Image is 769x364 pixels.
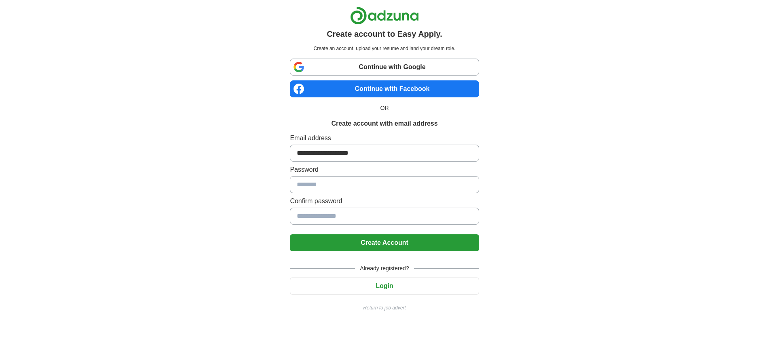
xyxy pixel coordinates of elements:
[290,59,479,76] a: Continue with Google
[290,196,479,206] label: Confirm password
[290,165,479,175] label: Password
[350,6,419,25] img: Adzuna logo
[331,119,437,128] h1: Create account with email address
[292,45,477,52] p: Create an account, upload your resume and land your dream role.
[290,133,479,143] label: Email address
[290,282,479,289] a: Login
[327,28,442,40] h1: Create account to Easy Apply.
[290,80,479,97] a: Continue with Facebook
[290,278,479,295] button: Login
[376,104,394,112] span: OR
[290,234,479,251] button: Create Account
[355,264,414,273] span: Already registered?
[290,304,479,311] a: Return to job advert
